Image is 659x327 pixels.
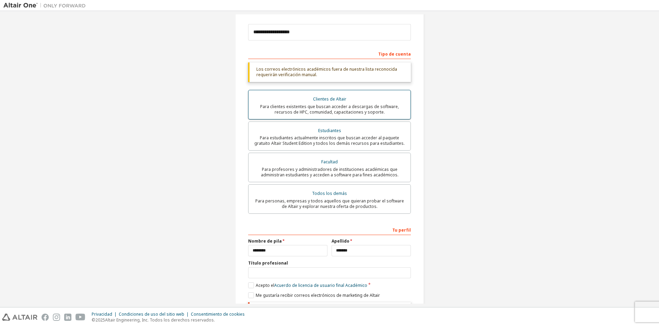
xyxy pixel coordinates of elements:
font: Apellido [332,238,349,244]
font: 2025 [95,317,105,323]
font: Para profesores y administradores de instituciones académicas que administran estudiantes y acced... [261,166,398,178]
img: Altair Uno [3,2,89,9]
font: Condiciones de uso del sitio web [119,311,184,317]
font: Título profesional [248,260,288,266]
font: Todos los demás [312,190,347,196]
div: You must enter a valid email address provided by your academic institution. [248,302,411,316]
font: Para clientes existentes que buscan acceder a descargas de software, recursos de HPC, comunidad, ... [260,104,399,115]
img: altair_logo.svg [2,314,37,321]
img: facebook.svg [42,314,49,321]
font: Consentimiento de cookies [191,311,245,317]
font: Para personas, empresas y todos aquellos que quieran probar el software de Altair y explorar nues... [255,198,404,209]
font: Nombre de pila [248,238,282,244]
font: Estudiantes [318,128,341,133]
font: Clientes de Altair [313,96,346,102]
img: instagram.svg [53,314,60,321]
font: Facultad [321,159,338,165]
font: Académico [345,282,367,288]
font: Altair Engineering, Inc. Todos los derechos reservados. [105,317,215,323]
font: Los correos electrónicos académicos fuera de nuestra lista reconocida requerirán verificación man... [256,66,397,78]
font: Tipo de cuenta [378,51,411,57]
font: © [92,317,95,323]
font: Para estudiantes actualmente inscritos que buscan acceder al paquete gratuito Altair Student Edit... [254,135,405,146]
font: Tu perfil [392,227,411,233]
img: youtube.svg [76,314,85,321]
img: linkedin.svg [64,314,71,321]
font: Acuerdo de licencia de usuario final [274,282,344,288]
font: Privacidad [92,311,112,317]
font: Me gustaría recibir correos electrónicos de marketing de Altair [256,292,380,298]
font: Acepto el [256,282,274,288]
